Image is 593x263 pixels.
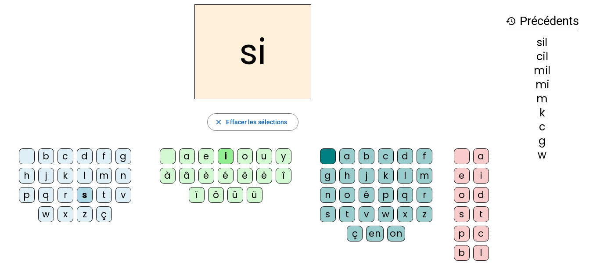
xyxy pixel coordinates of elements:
[115,187,131,203] div: v
[96,206,112,222] div: ç
[397,206,413,222] div: x
[19,187,35,203] div: p
[473,168,489,184] div: i
[227,187,243,203] div: û
[339,206,355,222] div: t
[226,117,287,127] span: Effacer les sélections
[506,94,579,104] div: m
[506,136,579,146] div: g
[276,148,291,164] div: y
[218,148,234,164] div: i
[417,168,432,184] div: m
[215,118,223,126] mat-icon: close
[179,148,195,164] div: a
[473,148,489,164] div: a
[38,168,54,184] div: j
[347,226,363,241] div: ç
[58,168,73,184] div: k
[207,113,298,131] button: Effacer les sélections
[38,148,54,164] div: b
[58,148,73,164] div: c
[237,148,253,164] div: o
[506,122,579,132] div: c
[473,187,489,203] div: d
[208,187,224,203] div: ô
[359,187,374,203] div: é
[247,187,262,203] div: ü
[198,148,214,164] div: e
[320,187,336,203] div: n
[417,206,432,222] div: z
[506,37,579,48] div: sil
[77,168,93,184] div: l
[359,148,374,164] div: b
[256,148,272,164] div: u
[58,187,73,203] div: r
[194,4,311,99] h2: si
[378,187,394,203] div: p
[160,168,176,184] div: à
[320,168,336,184] div: g
[77,148,93,164] div: d
[454,187,470,203] div: o
[473,226,489,241] div: c
[189,187,205,203] div: ï
[256,168,272,184] div: ë
[473,206,489,222] div: t
[96,168,112,184] div: m
[506,51,579,62] div: cil
[19,168,35,184] div: h
[237,168,253,184] div: ê
[339,148,355,164] div: a
[378,206,394,222] div: w
[276,168,291,184] div: î
[96,187,112,203] div: t
[506,11,579,31] h3: Précédents
[397,148,413,164] div: d
[506,150,579,160] div: w
[454,168,470,184] div: e
[320,206,336,222] div: s
[387,226,405,241] div: on
[77,206,93,222] div: z
[115,168,131,184] div: n
[96,148,112,164] div: f
[77,187,93,203] div: s
[339,168,355,184] div: h
[218,168,234,184] div: é
[359,168,374,184] div: j
[359,206,374,222] div: v
[473,245,489,261] div: l
[179,168,195,184] div: â
[38,187,54,203] div: q
[58,206,73,222] div: x
[454,226,470,241] div: p
[115,148,131,164] div: g
[198,168,214,184] div: è
[506,108,579,118] div: k
[378,168,394,184] div: k
[506,16,516,26] mat-icon: history
[454,206,470,222] div: s
[339,187,355,203] div: o
[506,65,579,76] div: mil
[378,148,394,164] div: c
[397,187,413,203] div: q
[38,206,54,222] div: w
[454,245,470,261] div: b
[366,226,384,241] div: en
[417,148,432,164] div: f
[506,79,579,90] div: mi
[417,187,432,203] div: r
[397,168,413,184] div: l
